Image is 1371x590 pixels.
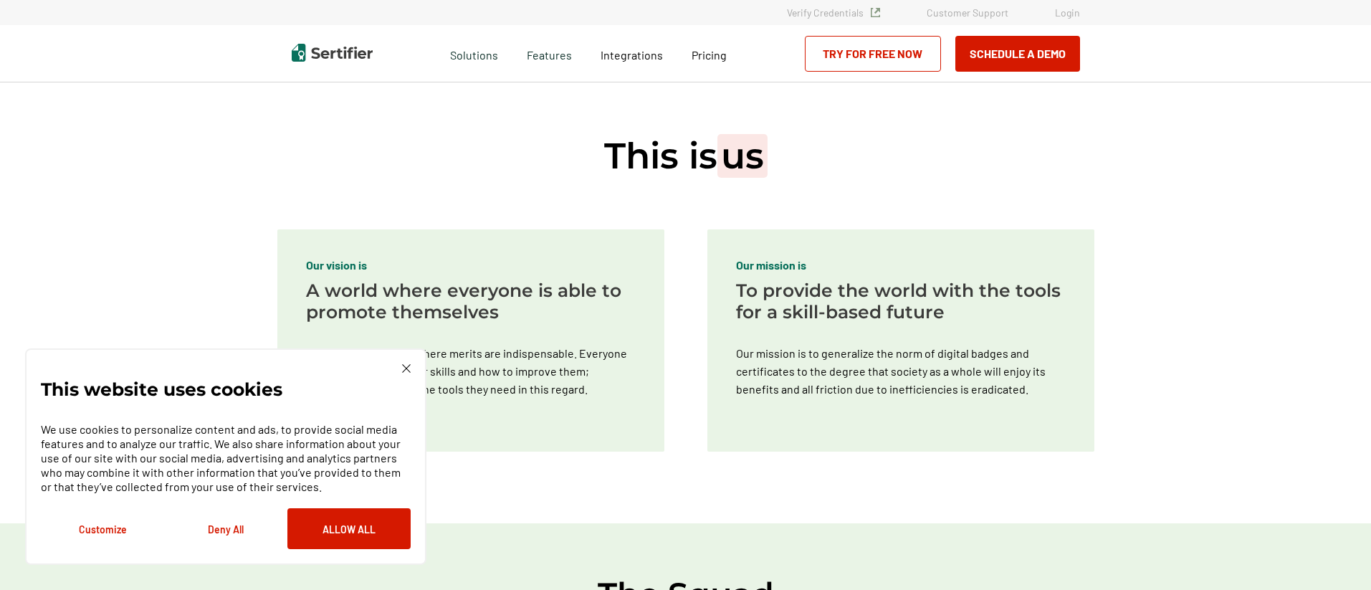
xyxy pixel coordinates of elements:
[736,344,1066,398] span: Our mission is to generalize the norm of digital badges and certificates to the degree that socie...
[871,8,880,17] img: Verified
[1055,6,1080,19] a: Login
[292,44,373,62] img: Sertifier | Digital Credentialing Platform
[41,508,164,549] button: Customize
[736,280,1066,323] h2: To provide the world with the tools for a skill-based future
[787,6,880,19] a: Verify Credentials
[306,344,636,398] span: We thrive for a future where merits are indispensable. Everyone should be aware of their skills a...
[927,6,1008,19] a: Customer Support
[692,44,727,62] a: Pricing
[955,36,1080,72] button: Schedule a Demo
[164,508,287,549] button: Deny All
[692,48,727,62] span: Pricing
[601,48,663,62] span: Integrations
[450,44,498,62] span: Solutions
[287,508,411,549] button: Allow All
[41,422,411,494] p: We use cookies to personalize content and ads, to provide social media features and to analyze ou...
[736,258,806,272] span: Our mission is
[306,258,367,272] span: Our vision is
[805,36,941,72] a: Try for Free Now
[41,382,282,396] p: This website uses cookies
[601,44,663,62] a: Integrations
[604,133,768,179] h1: This is
[306,280,636,323] h2: A world where everyone is able to promote themselves
[717,134,768,178] span: us
[402,364,411,373] img: Cookie Popup Close
[527,44,572,62] span: Features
